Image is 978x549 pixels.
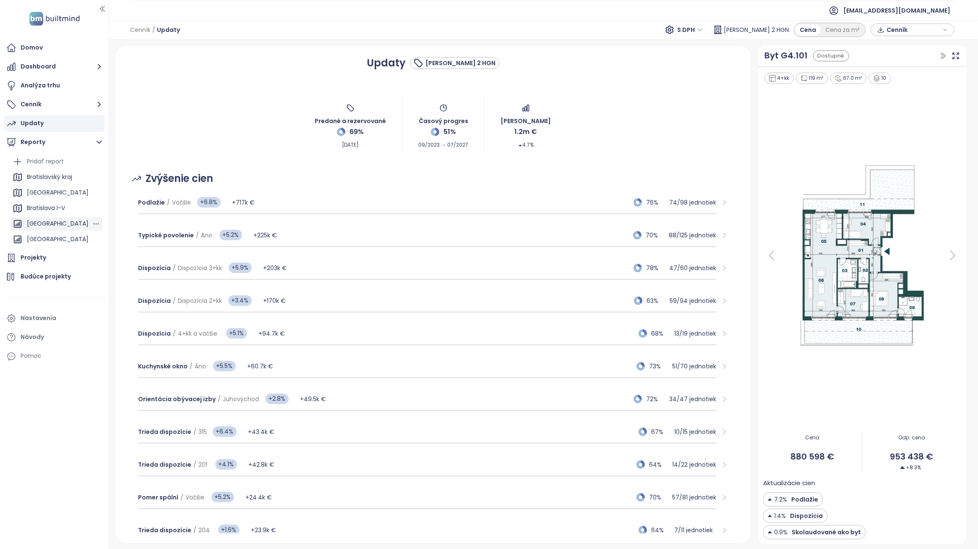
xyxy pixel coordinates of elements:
span: Juhovýchod [223,395,259,403]
div: [GEOGRAPHIC_DATA] [10,217,102,231]
div: Cena [795,24,821,36]
span: [PERSON_NAME] [501,112,551,126]
span: 69% [349,126,364,137]
span: Áno [201,231,213,239]
span: right [721,331,728,337]
p: 88 / 125 jednotiek [669,231,716,240]
button: Dashboard [4,58,104,75]
button: Cenník [4,96,104,113]
span: right [721,265,728,271]
span: Dispozícia [138,297,171,305]
p: 10 / 15 jednotiek [674,427,716,436]
a: Budúce projekty [4,268,104,285]
span: right [721,232,728,239]
span: +42.8k € [248,460,274,469]
div: 119 m² [796,73,828,84]
div: Projekty [21,252,46,263]
p: 59 / 94 jednotiek [670,296,716,305]
span: [EMAIL_ADDRESS][DOMAIN_NAME] [843,0,950,21]
span: right [721,363,728,370]
span: 51% [443,126,456,137]
span: +94.7k € [258,329,285,338]
span: +6.4% [213,426,237,437]
span: Cena [763,434,862,442]
img: Decrease [768,495,772,504]
div: 10 [868,73,891,84]
span: / [173,297,176,305]
div: Pridať report [27,156,64,167]
div: button [875,24,950,36]
span: / [218,395,221,403]
span: +5.9% [229,263,252,273]
span: +6.8% [197,197,221,208]
span: +1.6% [218,525,240,535]
span: Updaty [157,22,180,37]
div: [GEOGRAPHIC_DATA] [27,234,89,244]
div: Nastavenia [21,313,56,323]
span: Dispozícia [138,264,171,272]
span: Časový progres [419,112,468,126]
span: [DATE] [342,137,359,149]
span: / [152,22,155,37]
div: 4+kk [764,73,794,84]
div: [GEOGRAPHIC_DATA] [10,186,102,200]
span: 204 [199,526,210,534]
span: / [194,428,197,436]
img: Decrease [900,465,905,470]
div: Domov [21,42,43,53]
div: 67.0 m² [830,73,867,84]
div: [PERSON_NAME] 2 HGN [425,59,496,68]
div: Bratislavský kraj [10,171,102,184]
span: 09/2023 → 07/2027 [418,137,468,149]
span: / [173,329,176,338]
img: Decrease [768,528,772,537]
span: 68% [651,329,670,338]
span: right [721,298,728,304]
div: [GEOGRAPHIC_DATA] [27,187,89,198]
span: +3.4% [228,295,252,306]
span: +717k € [232,198,255,207]
span: 880 598 € [763,450,862,463]
span: / [167,198,170,207]
div: Analýza trhu [21,80,60,91]
span: / [196,231,199,239]
div: Bratislava I-V [10,202,102,215]
p: 74 / 98 jednotiek [669,198,716,207]
span: right [721,200,728,206]
span: Pomer spální [138,493,179,502]
span: 64% [649,460,668,469]
span: S DPH [678,24,703,36]
span: Odp. cena [862,434,961,442]
span: 70% [649,493,668,502]
span: +225k € [253,231,277,239]
span: +2.8% [266,394,289,404]
span: 1.2m € [514,126,537,137]
span: Väčšie [172,198,191,207]
div: [GEOGRAPHIC_DATA] [10,233,102,246]
span: +60.7k € [247,362,273,370]
span: Trieda dispozície [138,526,192,534]
a: Nastavenia [4,310,104,327]
span: 0.9% [774,528,788,537]
span: +170k € [263,297,286,305]
span: 63% [647,296,665,305]
span: / [194,460,197,469]
a: Domov [4,39,104,56]
div: Pomoc [21,351,42,361]
span: Trieda dispozície [138,460,192,469]
span: Podlažie [789,495,818,504]
span: Cenník [887,24,941,36]
span: +4.1% [215,459,237,470]
div: Byt G4.101 [764,49,808,62]
span: +5.5% [213,361,236,371]
button: Reporty [4,134,104,151]
div: Bratislavský kraj [27,172,72,182]
span: Predané a rezervované [315,112,386,126]
span: / [190,362,193,370]
span: Dispozícia 3+kk [178,264,222,272]
span: / [173,264,176,272]
div: Dostupné [813,50,849,62]
span: Väčšie [186,493,205,502]
span: 4+kk a väčšie [178,329,218,338]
